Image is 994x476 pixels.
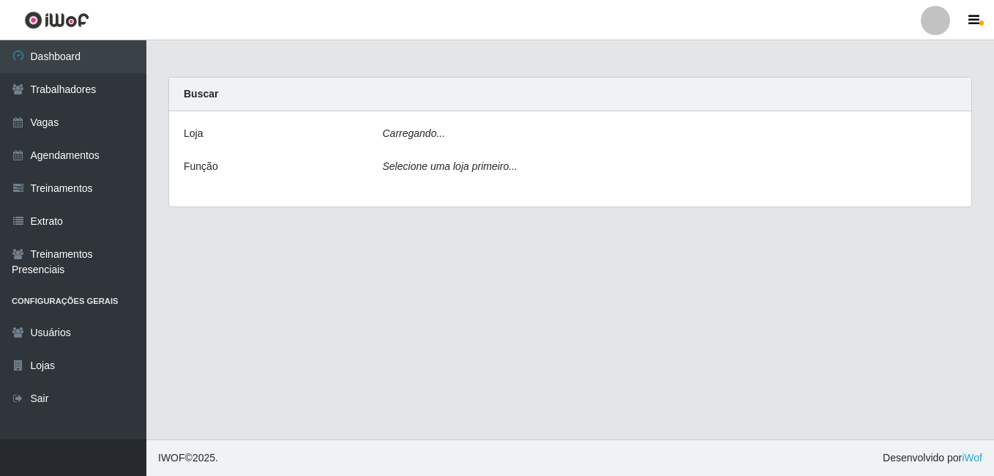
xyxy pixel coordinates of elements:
[184,159,218,174] label: Função
[883,450,982,466] span: Desenvolvido por
[383,127,446,139] i: Carregando...
[184,88,218,100] strong: Buscar
[184,126,203,141] label: Loja
[158,452,185,464] span: IWOF
[383,160,517,172] i: Selecione uma loja primeiro...
[24,11,89,29] img: CoreUI Logo
[158,450,218,466] span: © 2025 .
[962,452,982,464] a: iWof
